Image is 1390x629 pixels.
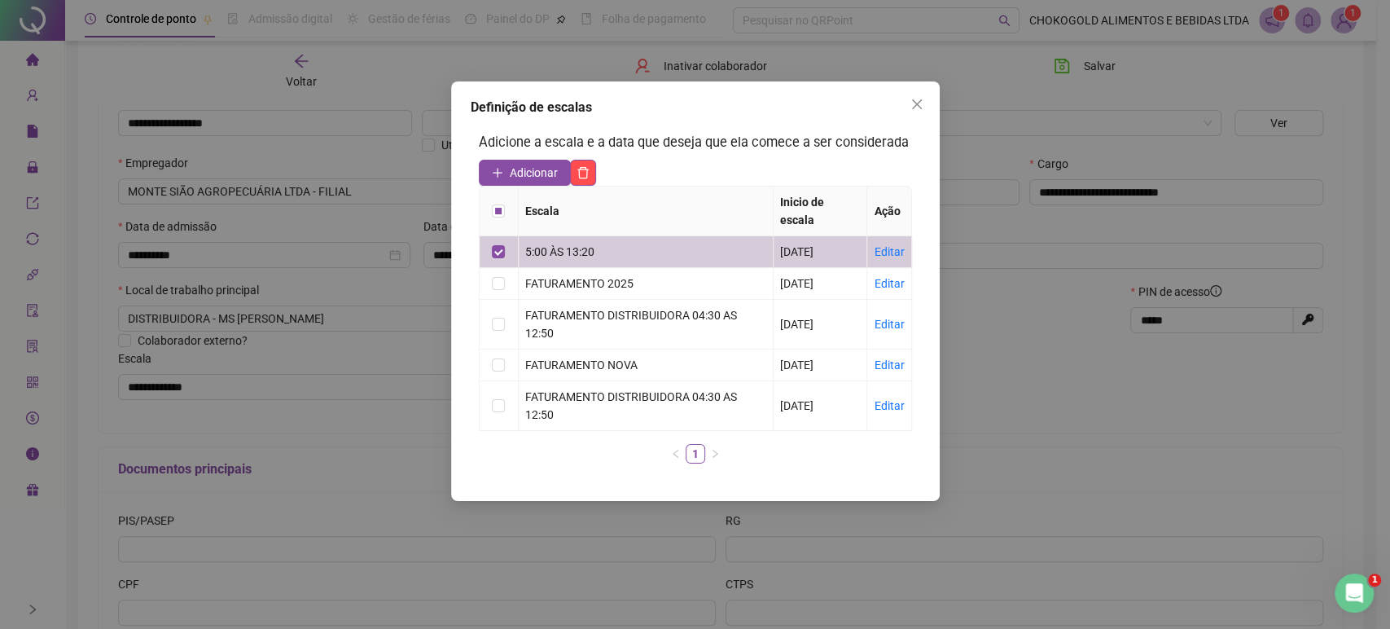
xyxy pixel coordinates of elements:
span: Adicionar [510,164,558,182]
button: right [705,444,725,464]
a: Editar [874,399,904,412]
span: [DATE] [780,399,813,412]
iframe: Intercom live chat [1335,574,1374,613]
div: Definição de escalas [471,98,920,117]
div: FATURAMENTO DISTRIBUIDORA 04:30 AS 12:50 [525,306,766,342]
div: FATURAMENTO NOVA [525,356,766,374]
th: Escala [519,187,774,236]
span: close [910,98,923,111]
th: Inicio de escala [774,187,868,236]
button: Close [904,91,930,117]
div: FATURAMENTO DISTRIBUIDORA 04:30 AS 12:50 [525,388,766,424]
a: 1 [686,445,704,463]
a: Editar [874,318,904,331]
span: plus [492,167,503,178]
span: 1 [1368,574,1381,587]
a: Editar [874,277,904,290]
span: [DATE] [780,277,813,290]
button: Adicionar [479,160,571,186]
div: 5:00 ÀS 13:20 [525,243,766,261]
span: [DATE] [780,318,813,331]
span: delete [577,166,590,179]
span: left [671,449,681,459]
span: [DATE] [780,245,813,258]
a: Editar [874,358,904,372]
div: FATURAMENTO 2025 [525,275,766,293]
a: Editar [874,245,904,258]
span: [DATE] [780,358,813,372]
li: Próxima página [705,444,725,464]
button: left [666,444,686,464]
h3: Adicione a escala e a data que deseja que ela comece a ser considerada [479,132,912,153]
span: right [710,449,720,459]
li: 1 [686,444,705,464]
li: Página anterior [666,444,686,464]
th: Ação [867,187,911,236]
